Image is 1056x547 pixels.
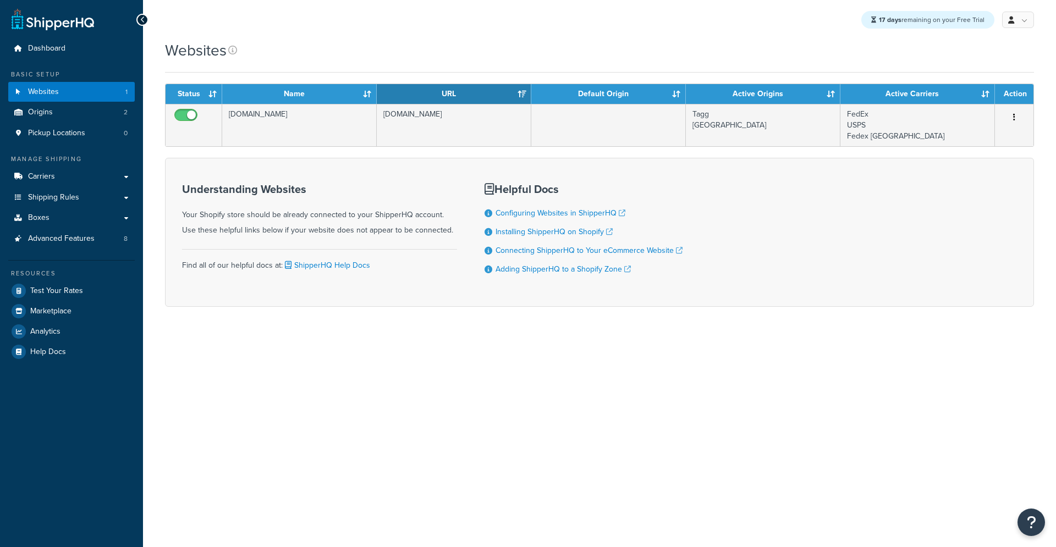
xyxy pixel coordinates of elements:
a: Help Docs [8,342,135,362]
th: Active Origins: activate to sort column ascending [686,84,840,104]
button: Open Resource Center [1018,509,1045,536]
span: Help Docs [30,347,66,357]
li: Origins [8,102,135,123]
a: Connecting ShipperHQ to Your eCommerce Website [496,245,683,256]
a: Pickup Locations 0 [8,123,135,143]
div: Manage Shipping [8,154,135,164]
span: 0 [124,129,128,138]
span: Advanced Features [28,234,95,244]
a: Boxes [8,208,135,228]
span: 8 [124,234,128,244]
th: Name: activate to sort column ascending [222,84,377,104]
div: Resources [8,269,135,278]
span: Pickup Locations [28,129,85,138]
a: Advanced Features 8 [8,229,135,249]
a: Shipping Rules [8,187,135,208]
h3: Helpful Docs [485,183,683,195]
span: Dashboard [28,44,65,53]
div: Find all of our helpful docs at: [182,249,457,273]
h3: Understanding Websites [182,183,457,195]
a: Configuring Websites in ShipperHQ [496,207,625,219]
a: Installing ShipperHQ on Shopify [496,226,613,237]
span: Marketplace [30,307,71,316]
td: [DOMAIN_NAME] [377,104,531,146]
td: [DOMAIN_NAME] [222,104,377,146]
li: Websites [8,82,135,102]
strong: 17 days [879,15,901,25]
a: ShipperHQ Home [12,8,94,30]
li: Advanced Features [8,229,135,249]
a: Websites 1 [8,82,135,102]
span: Analytics [30,327,61,336]
th: URL: activate to sort column ascending [377,84,531,104]
span: Shipping Rules [28,193,79,202]
a: Adding ShipperHQ to a Shopify Zone [496,263,631,275]
td: Tagg [GEOGRAPHIC_DATA] [686,104,840,146]
span: 1 [125,87,128,97]
span: Boxes [28,213,50,223]
div: remaining on your Free Trial [861,11,994,29]
a: Carriers [8,167,135,187]
a: ShipperHQ Help Docs [283,259,370,271]
a: Test Your Rates [8,281,135,301]
th: Status: activate to sort column ascending [166,84,222,104]
th: Active Carriers: activate to sort column ascending [840,84,995,104]
td: FedEx USPS Fedex [GEOGRAPHIC_DATA] [840,104,995,146]
span: Websites [28,87,59,97]
span: 2 [124,108,128,117]
h1: Websites [165,40,227,61]
a: Analytics [8,322,135,341]
th: Action [995,84,1033,104]
span: Carriers [28,172,55,181]
a: Origins 2 [8,102,135,123]
a: Dashboard [8,38,135,59]
th: Default Origin: activate to sort column ascending [531,84,686,104]
span: Test Your Rates [30,286,83,296]
li: Pickup Locations [8,123,135,143]
div: Your Shopify store should be already connected to your ShipperHQ account. Use these helpful links... [182,183,457,238]
div: Basic Setup [8,70,135,79]
span: Origins [28,108,53,117]
a: Marketplace [8,301,135,321]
